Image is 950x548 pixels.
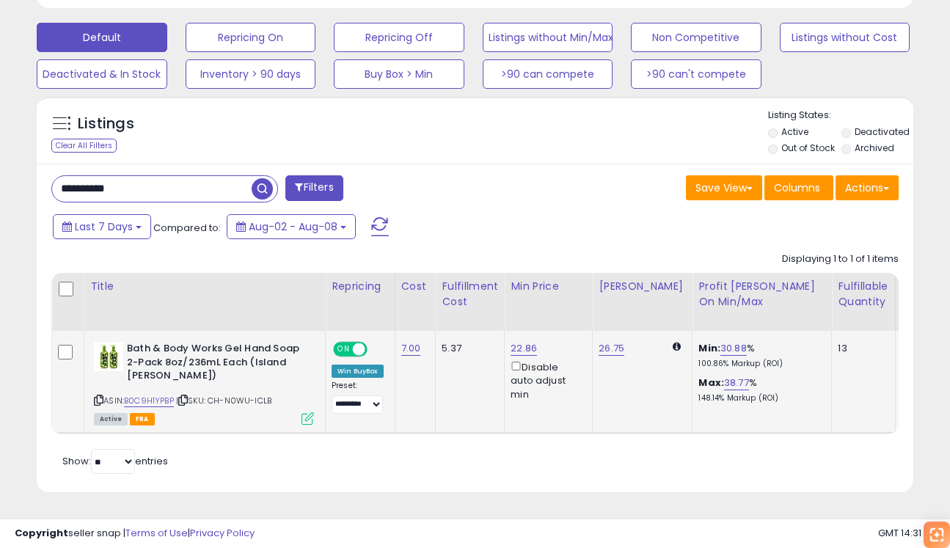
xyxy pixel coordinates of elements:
[698,279,825,310] div: Profit [PERSON_NAME] on Min/Max
[781,125,808,138] label: Active
[94,413,128,425] span: All listings currently available for purchase on Amazon
[94,342,123,371] img: 41i5giTADCL._SL40_.jpg
[781,142,835,154] label: Out of Stock
[599,341,624,356] a: 26.75
[186,59,316,89] button: Inventory > 90 days
[631,59,761,89] button: >90 can't compete
[838,279,888,310] div: Fulfillable Quantity
[285,175,343,201] button: Filters
[53,214,151,239] button: Last 7 Days
[698,376,820,403] div: %
[698,359,820,369] p: 100.86% Markup (ROI)
[125,526,188,540] a: Terms of Use
[186,23,316,52] button: Repricing On
[511,341,537,356] a: 22.86
[365,343,389,356] span: OFF
[78,114,134,134] h5: Listings
[442,342,493,355] div: 5.37
[401,341,421,356] a: 7.00
[334,23,464,52] button: Repricing Off
[774,180,820,195] span: Columns
[698,341,720,355] b: Min:
[51,139,117,153] div: Clear All Filters
[698,376,724,390] b: Max:
[332,365,384,378] div: Win BuyBox
[686,175,762,200] button: Save View
[855,125,910,138] label: Deactivated
[94,342,314,423] div: ASIN:
[780,23,910,52] button: Listings without Cost
[334,59,464,89] button: Buy Box > Min
[75,219,133,234] span: Last 7 Days
[62,454,168,468] span: Show: entries
[130,413,155,425] span: FBA
[838,342,883,355] div: 13
[332,381,384,414] div: Preset:
[442,279,498,310] div: Fulfillment Cost
[599,279,686,294] div: [PERSON_NAME]
[249,219,337,234] span: Aug-02 - Aug-08
[698,342,820,369] div: %
[836,175,899,200] button: Actions
[15,527,255,541] div: seller snap | |
[724,376,749,390] a: 38.77
[511,359,581,401] div: Disable auto adjust min
[483,23,613,52] button: Listings without Min/Max
[693,273,832,331] th: The percentage added to the cost of goods (COGS) that forms the calculator for Min & Max prices.
[483,59,613,89] button: >90 can compete
[764,175,833,200] button: Columns
[768,109,913,123] p: Listing States:
[37,23,167,52] button: Default
[332,279,389,294] div: Repricing
[782,252,899,266] div: Displaying 1 to 1 of 1 items
[15,526,68,540] strong: Copyright
[698,393,820,403] p: 148.14% Markup (ROI)
[227,214,356,239] button: Aug-02 - Aug-08
[631,23,761,52] button: Non Competitive
[401,279,430,294] div: Cost
[176,395,271,406] span: | SKU: CH-N0WU-ICLB
[855,142,894,154] label: Archived
[124,395,174,407] a: B0C9H1YPBP
[153,221,221,235] span: Compared to:
[190,526,255,540] a: Privacy Policy
[127,342,305,387] b: Bath & Body Works Gel Hand Soap 2-Pack 8oz/236mL Each (Island [PERSON_NAME])
[511,279,586,294] div: Min Price
[90,279,319,294] div: Title
[878,526,935,540] span: 2025-08-16 14:31 GMT
[335,343,353,356] span: ON
[720,341,747,356] a: 30.88
[37,59,167,89] button: Deactivated & In Stock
